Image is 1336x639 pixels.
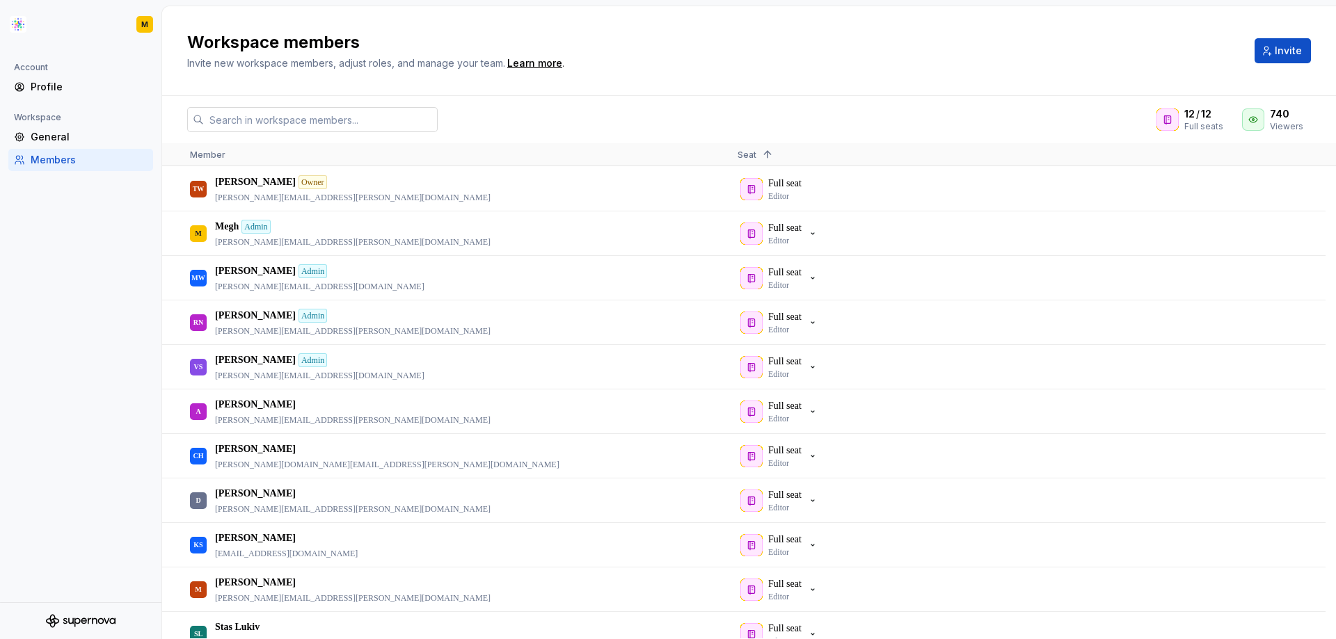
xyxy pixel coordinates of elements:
div: Admin [241,220,270,234]
button: Invite [1255,38,1311,63]
div: D [196,487,200,514]
div: / [1184,107,1225,121]
button: Full seatEditor [738,353,824,381]
p: [PERSON_NAME][DOMAIN_NAME][EMAIL_ADDRESS][PERSON_NAME][DOMAIN_NAME] [215,459,559,470]
svg: Supernova Logo [46,614,116,628]
p: Megh [215,220,239,234]
p: Full seat [768,533,802,547]
div: A [196,398,200,425]
p: [PERSON_NAME][EMAIL_ADDRESS][PERSON_NAME][DOMAIN_NAME] [215,236,491,248]
p: [PERSON_NAME][EMAIL_ADDRESS][PERSON_NAME][DOMAIN_NAME] [215,414,491,426]
button: Full seatEditor [738,442,824,470]
p: [PERSON_NAME] [215,531,296,545]
div: M [195,220,201,247]
span: Member [190,149,225,160]
button: Full seatEditor [738,220,824,248]
p: Editor [768,502,789,513]
p: [PERSON_NAME] [215,487,296,501]
img: b2369ad3-f38c-46c1-b2a2-f2452fdbdcd2.png [10,16,26,33]
span: Invite [1275,44,1302,58]
a: General [8,126,153,148]
div: Members [31,153,148,167]
h2: Workspace members [187,31,1238,54]
p: [PERSON_NAME] [215,576,296,590]
div: Full seats [1184,121,1225,132]
a: Learn more [507,56,562,70]
div: RN [193,309,203,336]
p: Stas Lukiv [215,620,260,634]
p: Full seat [768,444,802,458]
div: TW [193,175,205,202]
div: Admin [299,309,327,323]
p: Full seat [768,266,802,280]
p: [PERSON_NAME] [215,353,296,367]
div: Admin [299,353,327,367]
p: Full seat [768,221,802,235]
p: Editor [768,547,789,558]
p: Editor [768,369,789,380]
p: [PERSON_NAME][EMAIL_ADDRESS][PERSON_NAME][DOMAIN_NAME] [215,592,491,604]
p: [PERSON_NAME] [215,175,296,189]
span: Invite new workspace members, adjust roles, and manage your team. [187,57,505,69]
span: 12 [1201,107,1211,121]
p: Editor [768,280,789,291]
div: Account [8,59,54,76]
p: Editor [768,413,789,424]
p: Full seat [768,488,802,502]
span: . [505,58,564,69]
p: [PERSON_NAME] [215,442,296,456]
button: Full seatEditor [738,531,824,559]
p: [EMAIL_ADDRESS][DOMAIN_NAME] [215,548,358,559]
p: [PERSON_NAME][EMAIL_ADDRESS][PERSON_NAME][DOMAIN_NAME] [215,192,491,203]
div: M [141,19,148,30]
button: Full seatEditor [738,309,824,337]
button: Full seatEditor [738,398,824,426]
p: Editor [768,458,789,469]
p: Full seat [768,310,802,324]
span: 12 [1184,107,1195,121]
p: [PERSON_NAME][EMAIL_ADDRESS][DOMAIN_NAME] [215,281,424,292]
div: Admin [299,264,327,278]
button: Full seatEditor [738,576,824,604]
p: Full seat [768,577,802,591]
div: VS [194,353,203,380]
div: Profile [31,80,148,94]
span: Seat [738,149,756,160]
div: General [31,130,148,144]
div: KS [193,531,202,558]
div: Viewers [1270,121,1303,132]
div: Owner [299,175,327,189]
p: Full seat [768,355,802,369]
input: Search in workspace members... [204,107,438,132]
p: [PERSON_NAME] [215,309,296,323]
span: 740 [1270,107,1289,121]
a: Members [8,149,153,171]
div: MW [191,264,205,291]
p: Editor [768,324,789,335]
button: M [3,9,159,40]
p: Full seat [768,622,802,636]
a: Profile [8,76,153,98]
p: [PERSON_NAME] [215,398,296,412]
div: Workspace [8,109,67,126]
p: [PERSON_NAME][EMAIL_ADDRESS][DOMAIN_NAME] [215,370,424,381]
p: Editor [768,591,789,602]
div: M [195,576,201,603]
button: Full seatEditor [738,487,824,515]
p: [PERSON_NAME] [215,264,296,278]
p: Editor [768,235,789,246]
p: Full seat [768,399,802,413]
p: [PERSON_NAME][EMAIL_ADDRESS][PERSON_NAME][DOMAIN_NAME] [215,503,491,515]
div: CH [193,442,204,469]
p: [PERSON_NAME][EMAIL_ADDRESS][PERSON_NAME][DOMAIN_NAME] [215,325,491,337]
button: Full seatEditor [738,264,824,292]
